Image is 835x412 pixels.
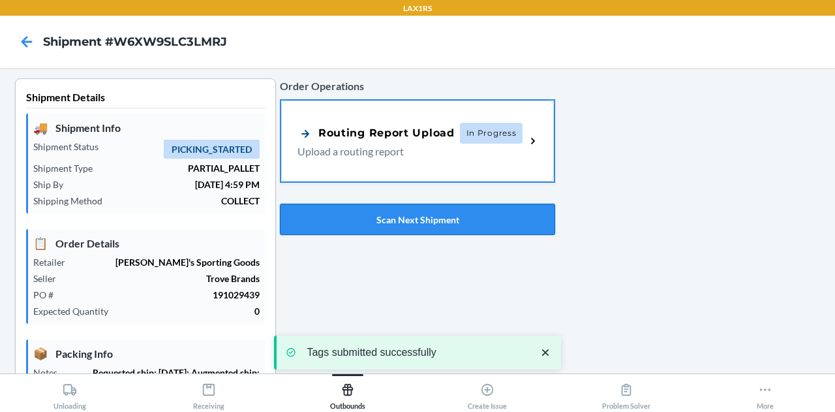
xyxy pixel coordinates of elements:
p: Order Operations [280,78,555,94]
p: Retailer [33,255,76,269]
div: Problem Solver [602,377,650,410]
p: Upload a routing report [297,144,515,159]
p: Requested ship: [DATE]; Augmented ship: [DATE] [68,366,260,393]
div: Receiving [193,377,224,410]
p: [PERSON_NAME]'s Sporting Goods [76,255,260,269]
p: PO # [33,288,64,302]
p: [DATE] 4:59 PM [74,178,260,191]
span: 🚚 [33,119,48,136]
p: COLLECT [113,194,260,208]
p: Notes [33,366,68,379]
p: Expected Quantity [33,304,119,318]
p: PARTIAL_PALLET [103,161,260,175]
p: Tags submitted successfully [307,346,526,359]
p: Seller [33,272,67,285]
p: Trove Brands [67,272,260,285]
p: Shipment Type [33,161,103,175]
p: 191029439 [64,288,260,302]
h4: Shipment #W6XW9SLC3LMRJ [43,33,227,50]
p: LAX1RS [403,3,432,14]
p: Shipment Status [33,140,109,153]
p: 0 [119,304,260,318]
span: In Progress [460,123,523,144]
p: Shipping Method [33,194,113,208]
div: More [757,377,774,410]
span: 📦 [33,345,48,362]
p: Packing Info [33,345,260,362]
button: Receiving [139,374,278,410]
p: Order Details [33,234,260,252]
p: Ship By [33,178,74,191]
button: Problem Solver [556,374,695,410]
p: Shipment Info [33,119,260,136]
div: Unloading [53,377,86,410]
button: Scan Next Shipment [280,204,555,235]
div: Routing Report Upload [297,125,455,142]
button: More [696,374,835,410]
span: PICKING_STARTED [164,140,260,159]
svg: close toast [539,346,552,359]
span: 📋 [33,234,48,252]
a: Routing Report UploadIn ProgressUpload a routing report [280,99,555,183]
p: Shipment Details [26,89,265,108]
